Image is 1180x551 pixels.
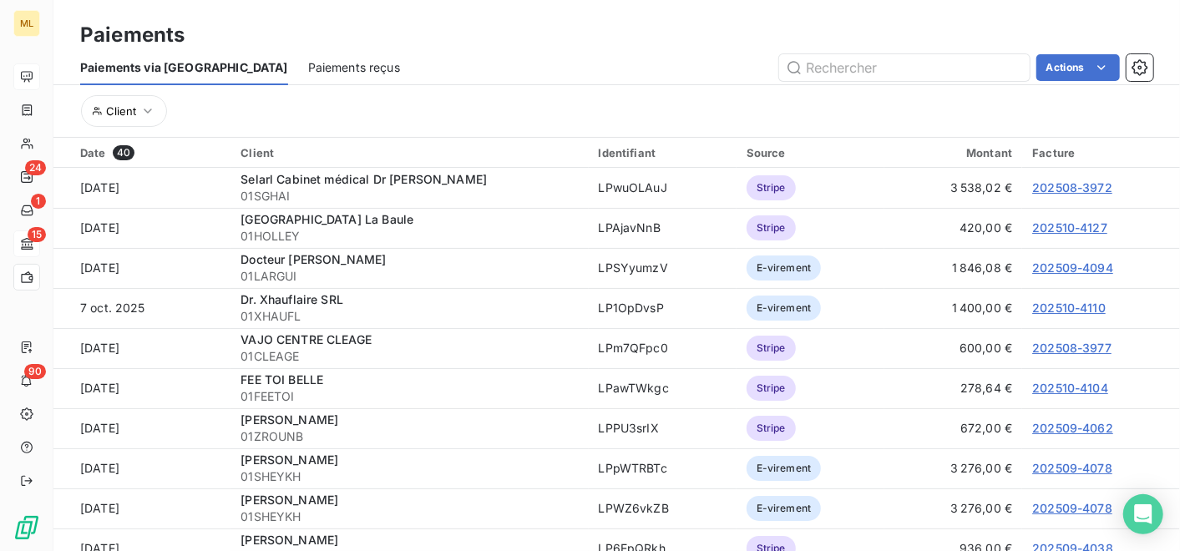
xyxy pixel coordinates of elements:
div: Facture [1032,146,1170,159]
div: Client [241,146,578,159]
span: 90 [24,364,46,379]
h3: Paiements [80,20,185,50]
td: LPawTWkgc [589,368,737,408]
td: LPSYyumzV [589,248,737,288]
span: Dr. Xhauflaire SRL [241,292,343,306]
td: 1 846,08 € [884,248,1022,288]
div: Montant [894,146,1012,159]
a: 202510-4110 [1032,301,1106,315]
td: 600,00 € [884,328,1022,368]
td: LPm7QFpc0 [589,328,737,368]
a: 202509-4078 [1032,501,1112,515]
td: 420,00 € [884,208,1022,248]
span: Selarl Cabinet médical Dr [PERSON_NAME] [241,172,487,186]
td: [DATE] [53,448,230,488]
div: Identifiant [599,146,727,159]
a: 202510-4104 [1032,381,1108,395]
td: [DATE] [53,168,230,208]
span: 01HOLLEY [241,228,578,245]
span: E-virement [747,255,822,281]
span: FEE TOI BELLE [241,372,323,387]
span: 15 [28,227,46,242]
span: 01XHAUFL [241,308,578,325]
span: Stripe [747,215,796,240]
span: 01LARGUI [241,268,578,285]
td: LPPU3srIX [589,408,737,448]
button: Client [81,95,167,127]
td: 3 276,00 € [884,448,1022,488]
span: Client [106,104,136,118]
span: Docteur [PERSON_NAME] [241,252,386,266]
span: Stripe [747,376,796,401]
span: Stripe [747,175,796,200]
button: Actions [1036,54,1120,81]
span: E-virement [747,456,822,481]
span: 01SHEYKH [241,508,578,525]
td: 1 400,00 € [884,288,1022,328]
td: LPAjavNnB [589,208,737,248]
a: 202509-4094 [1032,260,1113,275]
div: Open Intercom Messenger [1123,494,1163,534]
span: Stripe [747,416,796,441]
td: 278,64 € [884,368,1022,408]
a: 202509-4078 [1032,461,1112,475]
input: Rechercher [779,54,1030,81]
span: [PERSON_NAME] [241,452,338,467]
span: Paiements reçus [308,59,400,76]
td: [DATE] [53,368,230,408]
span: [GEOGRAPHIC_DATA] La Baule [241,212,413,226]
td: [DATE] [53,328,230,368]
span: Stripe [747,336,796,361]
span: [PERSON_NAME] [241,412,338,427]
td: [DATE] [53,488,230,528]
a: 202510-4127 [1032,220,1107,235]
div: Date [80,145,220,160]
td: [DATE] [53,208,230,248]
div: Source [747,146,874,159]
td: LPpWTRBTc [589,448,737,488]
span: 01FEETOI [241,388,578,405]
span: 24 [25,160,46,175]
a: 202508-3977 [1032,341,1112,355]
td: 672,00 € [884,408,1022,448]
span: E-virement [747,496,822,521]
td: LPWZ6vkZB [589,488,737,528]
span: E-virement [747,296,822,321]
td: [DATE] [53,248,230,288]
td: [DATE] [53,408,230,448]
a: 202508-3972 [1032,180,1112,195]
span: 01CLEAGE [241,348,578,365]
span: Paiements via [GEOGRAPHIC_DATA] [80,59,288,76]
span: 01ZROUNB [241,428,578,445]
a: 202509-4062 [1032,421,1113,435]
td: LPwuOLAuJ [589,168,737,208]
span: 01SGHAI [241,188,578,205]
div: ML [13,10,40,37]
span: VAJO CENTRE CLEAGE [241,332,372,346]
td: 3 276,00 € [884,488,1022,528]
img: Logo LeanPay [13,514,40,541]
span: 01SHEYKH [241,468,578,485]
span: [PERSON_NAME] [241,493,338,507]
td: 7 oct. 2025 [53,288,230,328]
span: 1 [31,194,46,209]
td: LP1OpDvsP [589,288,737,328]
span: 40 [113,145,134,160]
span: [PERSON_NAME] [241,533,338,547]
td: 3 538,02 € [884,168,1022,208]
